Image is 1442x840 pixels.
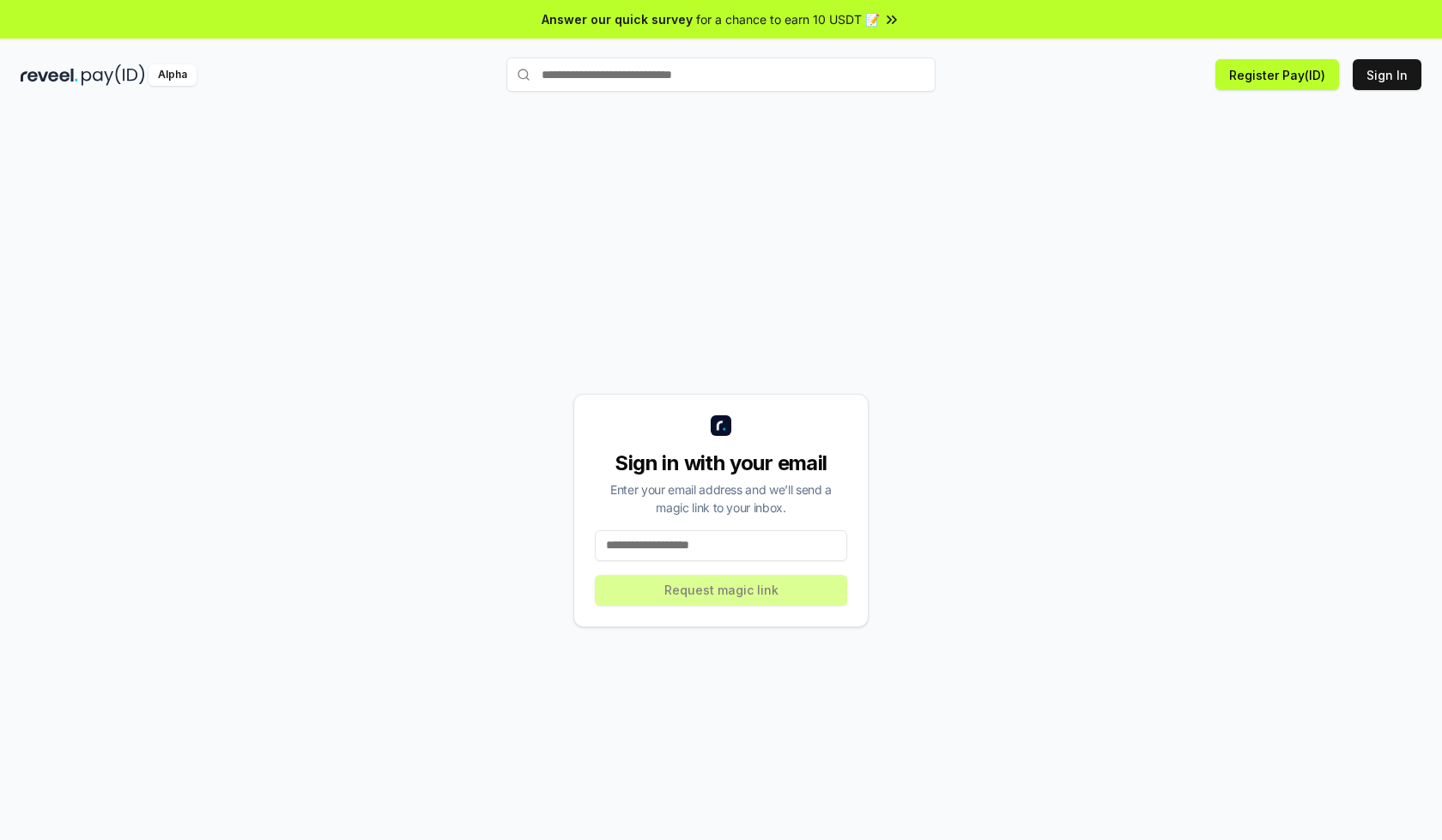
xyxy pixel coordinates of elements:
button: Register Pay(ID) [1215,59,1339,90]
div: Sign in with your email [595,450,847,477]
img: reveel_dark [21,64,78,86]
span: Answer our quick survey [542,10,693,28]
div: Alpha [148,64,197,86]
button: Sign In [1353,59,1421,90]
img: pay_id [82,64,145,86]
img: logo_small [711,415,731,436]
span: for a chance to earn 10 USDT 📝 [696,10,880,28]
div: Enter your email address and we’ll send a magic link to your inbox. [595,480,847,517]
